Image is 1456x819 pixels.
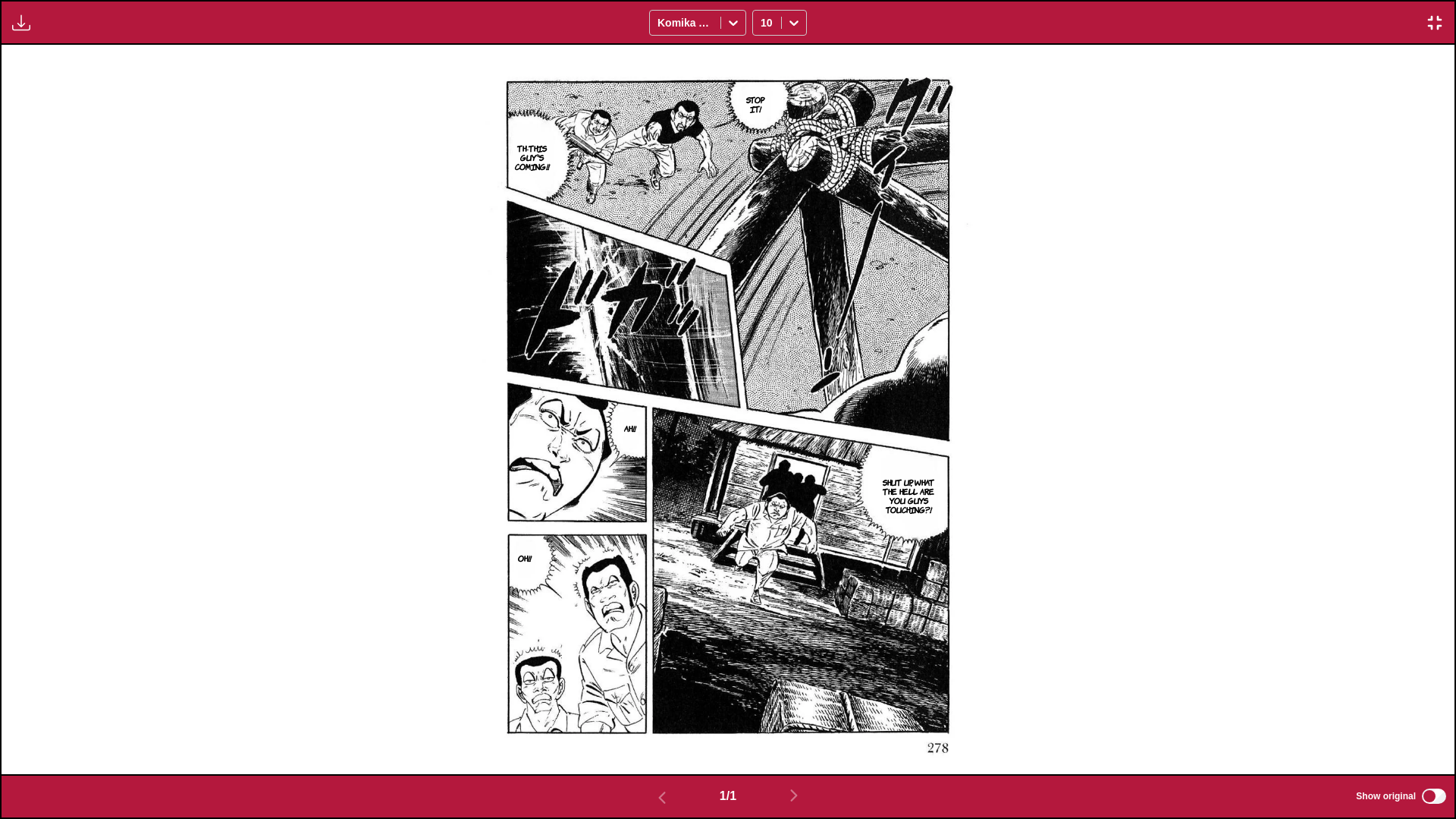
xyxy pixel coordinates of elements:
input: Show original [1422,789,1446,804]
p: Th-This guy's coming!! [505,140,559,174]
span: 1 / 1 [720,789,736,803]
img: Next page [785,786,803,805]
p: Shut up, what the hell are you guys touching?! [874,474,945,517]
p: Stop it! [739,92,773,116]
span: Show original [1356,791,1416,802]
img: Manga Panel [482,45,974,774]
img: Previous page [653,789,671,807]
p: Ah!! [621,421,639,436]
p: Oh!! [515,550,535,565]
img: Download translated images [12,14,30,32]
